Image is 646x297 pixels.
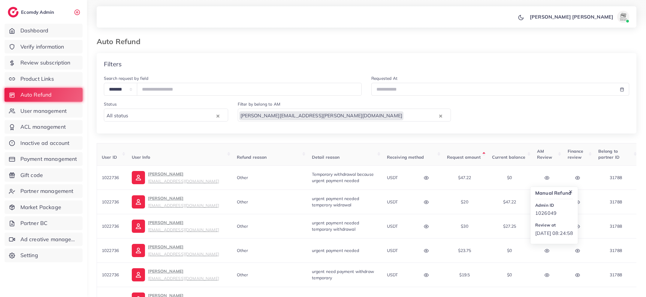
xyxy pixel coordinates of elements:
p: [PERSON_NAME] [148,170,219,185]
label: Review at [535,222,556,228]
span: Dashboard [20,27,48,34]
p: [PERSON_NAME] [148,195,219,209]
a: ACL management [5,120,83,134]
a: Inactive ad account [5,136,83,150]
span: 1022736 [102,272,119,277]
img: ic-user-info.36bf1079.svg [132,195,145,208]
a: Partner management [5,184,83,198]
span: ACL management [20,123,66,131]
span: Setting [20,251,38,259]
p: [PERSON_NAME] [148,243,219,258]
small: [EMAIL_ADDRESS][DOMAIN_NAME] [148,178,219,184]
input: Search for option [130,111,215,120]
span: Other [237,223,248,229]
span: Gift code [20,171,43,179]
a: Auto Refund [5,88,83,102]
a: [PERSON_NAME][EMAIL_ADDRESS][DOMAIN_NAME] [132,268,219,282]
p: manual Refund [535,189,571,196]
a: User management [5,104,83,118]
span: Other [237,272,248,277]
small: [EMAIL_ADDRESS][DOMAIN_NAME] [148,251,219,256]
a: [PERSON_NAME] [PERSON_NAME]avatar [527,11,632,23]
h2: Ecomdy Admin [21,9,56,15]
a: [PERSON_NAME][EMAIL_ADDRESS][DOMAIN_NAME] [132,195,219,209]
img: ic-user-info.36bf1079.svg [132,268,145,281]
a: Payment management [5,152,83,166]
span: 1022736 [102,248,119,253]
span: Partner BC [20,219,48,227]
input: Search for option [404,111,438,120]
span: Auto Refund [20,91,52,99]
span: Review subscription [20,59,71,67]
span: Product Links [20,75,54,83]
p: 1026049 [535,210,573,217]
span: Other [237,175,248,180]
img: avatar [617,11,629,23]
a: Review subscription [5,56,83,70]
a: Partner BC [5,216,83,230]
a: Verify information [5,40,83,54]
span: User management [20,107,67,115]
span: Refund reason [237,154,267,160]
span: Partner management [20,187,74,195]
p: [PERSON_NAME] [148,268,219,282]
a: Product Links [5,72,83,86]
span: Other [237,199,248,205]
span: 1022736 [102,175,119,180]
a: [PERSON_NAME][EMAIL_ADDRESS][DOMAIN_NAME] [132,170,219,185]
span: User Info [132,154,150,160]
span: Inactive ad account [20,139,70,147]
span: 1022736 [102,223,119,229]
img: ic-user-info.36bf1079.svg [132,244,145,257]
p: [PERSON_NAME] [148,219,219,233]
span: Payment management [20,155,77,163]
span: 1022736 [102,199,119,205]
small: [EMAIL_ADDRESS][DOMAIN_NAME] [148,276,219,281]
a: Gift code [5,168,83,182]
span: Verify information [20,43,64,51]
img: ic-user-info.36bf1079.svg [132,171,145,184]
span: User ID [102,154,117,160]
a: logoEcomdy Admin [8,7,56,17]
a: Market Package [5,200,83,214]
span: Ad creative management [20,235,78,243]
img: logo [8,7,19,17]
span: Other [237,248,248,253]
small: [EMAIL_ADDRESS][DOMAIN_NAME] [148,227,219,232]
div: Search for option [104,109,228,121]
small: [EMAIL_ADDRESS][DOMAIN_NAME] [148,203,219,208]
p: [PERSON_NAME] [PERSON_NAME] [530,13,613,20]
a: Dashboard [5,24,83,37]
a: Setting [5,248,83,262]
a: [PERSON_NAME][EMAIL_ADDRESS][DOMAIN_NAME] [132,219,219,233]
p: [DATE] 08:24:58 [535,229,573,237]
label: Admin ID [535,202,554,208]
span: Market Package [20,203,61,211]
a: [PERSON_NAME][EMAIL_ADDRESS][DOMAIN_NAME] [132,243,219,258]
a: Ad creative management [5,232,83,246]
img: ic-user-info.36bf1079.svg [132,220,145,233]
